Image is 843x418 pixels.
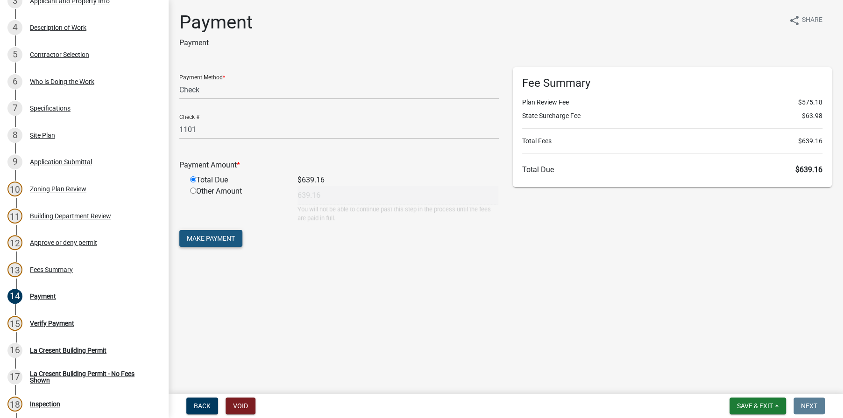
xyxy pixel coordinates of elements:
div: 6 [7,74,22,89]
span: $639.16 [795,165,822,174]
div: 5 [7,47,22,62]
div: 7 [7,101,22,116]
div: $639.16 [290,174,505,186]
div: Who is Doing the Work [30,78,94,85]
div: Fees Summary [30,266,73,273]
div: Approve or deny permit [30,239,97,246]
div: Building Department Review [30,213,111,219]
button: Save & Exit [730,397,786,414]
div: Payment Amount [172,160,506,171]
div: 11 [7,209,22,223]
div: 18 [7,397,22,411]
div: 16 [7,343,22,358]
div: Verify Payment [30,320,74,327]
div: 15 [7,316,22,331]
div: 4 [7,20,22,35]
div: La Cresent Building Permit [30,347,106,354]
div: 12 [7,235,22,250]
span: Share [802,15,822,26]
div: Description of Work [30,24,86,31]
div: Inspection [30,401,60,407]
div: Total Due [183,174,290,186]
span: Next [801,402,817,410]
i: share [789,15,800,26]
p: Payment [179,37,253,49]
button: Make Payment [179,230,242,247]
button: Next [793,397,825,414]
div: Contractor Selection [30,51,89,58]
span: $575.18 [798,98,822,107]
div: 14 [7,289,22,304]
button: shareShare [781,11,830,29]
button: Void [226,397,255,414]
div: 13 [7,262,22,277]
div: 17 [7,369,22,384]
li: Total Fees [522,136,823,146]
span: $639.16 [798,136,822,146]
span: $63.98 [802,111,822,121]
li: Plan Review Fee [522,98,823,107]
div: Other Amount [183,186,290,223]
li: State Surcharge Fee [522,111,823,121]
div: Site Plan [30,132,55,139]
h1: Payment [179,11,253,34]
div: La Cresent Building Permit - No Fees Shown [30,370,153,383]
span: Back [194,402,211,410]
div: Application Submittal [30,159,92,165]
span: Make Payment [187,235,235,242]
button: Back [186,397,218,414]
h6: Fee Summary [522,77,823,90]
div: Zoning Plan Review [30,186,86,192]
span: Save & Exit [737,402,773,410]
div: 8 [7,128,22,143]
div: 9 [7,154,22,169]
div: Specifications [30,105,71,111]
div: 10 [7,181,22,196]
h6: Total Due [522,165,823,174]
div: Payment [30,293,56,300]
